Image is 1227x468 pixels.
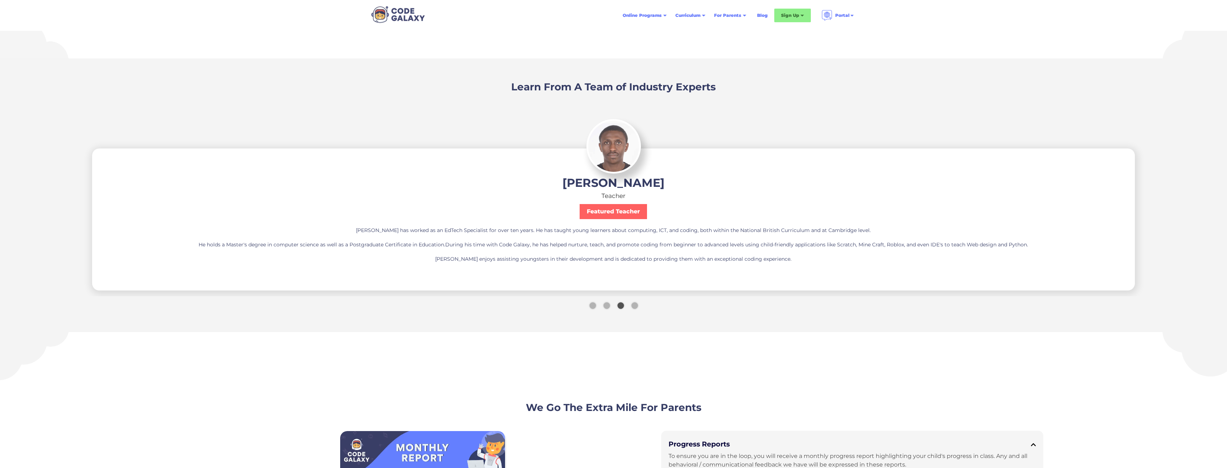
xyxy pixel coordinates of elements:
[199,227,1028,263] div: [PERSON_NAME] has worked as an EdTech Specialist for over ten years. He has taught young learners...
[675,12,700,19] div: Curriculum
[671,9,710,22] div: Curriculum
[774,9,811,22] div: Sign Up
[669,453,1027,468] div: To ensure you are in the loop, you will receive a monthly progress report highlighting your child...
[603,302,610,309] div: Show slide 2 of 4
[617,302,624,309] div: Show slide 3 of 4
[817,7,859,24] div: Portal
[562,176,665,190] strong: [PERSON_NAME]
[631,302,638,309] div: Show slide 4 of 4
[623,12,662,19] div: Online Programs
[511,80,716,94] h3: Learn From A Team of Industry Experts
[835,12,850,19] div: Portal
[714,12,741,19] div: For Parents
[1155,10,1227,60] img: Cloud Illustration
[669,440,1031,448] h2: Progress Reports
[781,12,799,19] div: Sign Up
[601,192,626,199] div: Teacher
[589,302,596,309] div: Show slide 1 of 4
[618,9,671,22] div: Online Programs
[580,204,647,219] div: Featured Teacher
[753,9,772,22] a: Blog
[710,9,751,22] div: For Parents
